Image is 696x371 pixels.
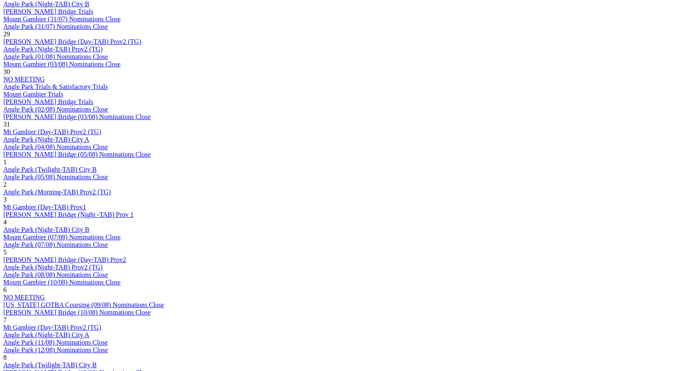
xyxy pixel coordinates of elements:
span: 7 [3,316,7,323]
a: [PERSON_NAME] Bridge (03/08) Nominations Close [3,113,151,120]
a: Angle Park (Night-TAB) City A [3,136,89,143]
a: Angle Park (07/08) Nominations Close [3,241,108,248]
a: Mount Gambier (31/07) Nominations Close [3,15,121,23]
a: [PERSON_NAME] Bridge (Day-TAB) Prov2 (TG) [3,38,141,45]
span: 2 [3,181,7,188]
a: [PERSON_NAME] Bridge Trials [3,8,93,15]
a: Angle Park (Night-TAB) City B [3,0,89,8]
a: [PERSON_NAME] Bridge (05/08) Nominations Close [3,151,151,158]
span: 5 [3,249,7,256]
a: [PERSON_NAME] Bridge (Day-TAB) Prov2 [3,256,126,263]
a: Angle Park (Night-TAB) City B [3,226,89,233]
span: 6 [3,286,7,293]
a: Angle Park Trials & Satisfactory Trials [3,83,108,90]
a: Mt Gambier (Day-TAB) Prov2 (TG) [3,128,101,135]
span: 30 [3,68,10,75]
span: 3 [3,196,7,203]
a: Mount Gambier (03/08) Nominations Close [3,61,121,68]
span: 31 [3,121,10,128]
a: NO MEETING [3,76,45,83]
a: Angle Park (Twilight-TAB) City B [3,361,96,368]
span: 8 [3,354,7,361]
a: Angle Park (Morning-TAB) Prov2 (TG) [3,188,111,196]
a: Mount Gambier (07/08) Nominations Close [3,234,121,241]
a: NO MEETING [3,294,45,301]
a: [US_STATE] GOTBA Coursing (09/08) Nominations Close [3,301,164,308]
a: Angle Park (12/08) Nominations Close [3,346,108,353]
a: Angle Park (Night-TAB) Prov2 (TG) [3,46,103,53]
a: Angle Park (11/08) Nominations Close [3,339,108,346]
a: Angle Park (01/08) Nominations Close [3,53,108,60]
a: Mt Gambier (Day-TAB) Prov2 (TG) [3,324,101,331]
a: Mt Gambier (Day-TAB) Prov1 [3,203,86,211]
a: [PERSON_NAME] Bridge Trials [3,98,93,105]
a: Angle Park (02/08) Nominations Close [3,106,108,113]
a: Angle Park (04/08) Nominations Close [3,143,108,150]
a: Mount Gambier (10/08) Nominations Close [3,279,121,286]
a: [PERSON_NAME] Bridge (10/08) Nominations Close [3,309,151,316]
a: Mount Gambier Trials [3,91,63,98]
a: Angle Park (08/08) Nominations Close [3,271,108,278]
a: Angle Park (31/07) Nominations Close [3,23,108,30]
a: Angle Park (Twilight-TAB) City B [3,166,96,173]
a: Angle Park (05/08) Nominations Close [3,173,108,180]
span: 4 [3,219,7,226]
span: 29 [3,30,10,38]
a: [PERSON_NAME] Bridge (Night -TAB) Prov 1 [3,211,134,218]
a: Angle Park (Night-TAB) City A [3,331,89,338]
a: Angle Park (Night-TAB) Prov2 (TG) [3,264,103,271]
span: 1 [3,158,7,165]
